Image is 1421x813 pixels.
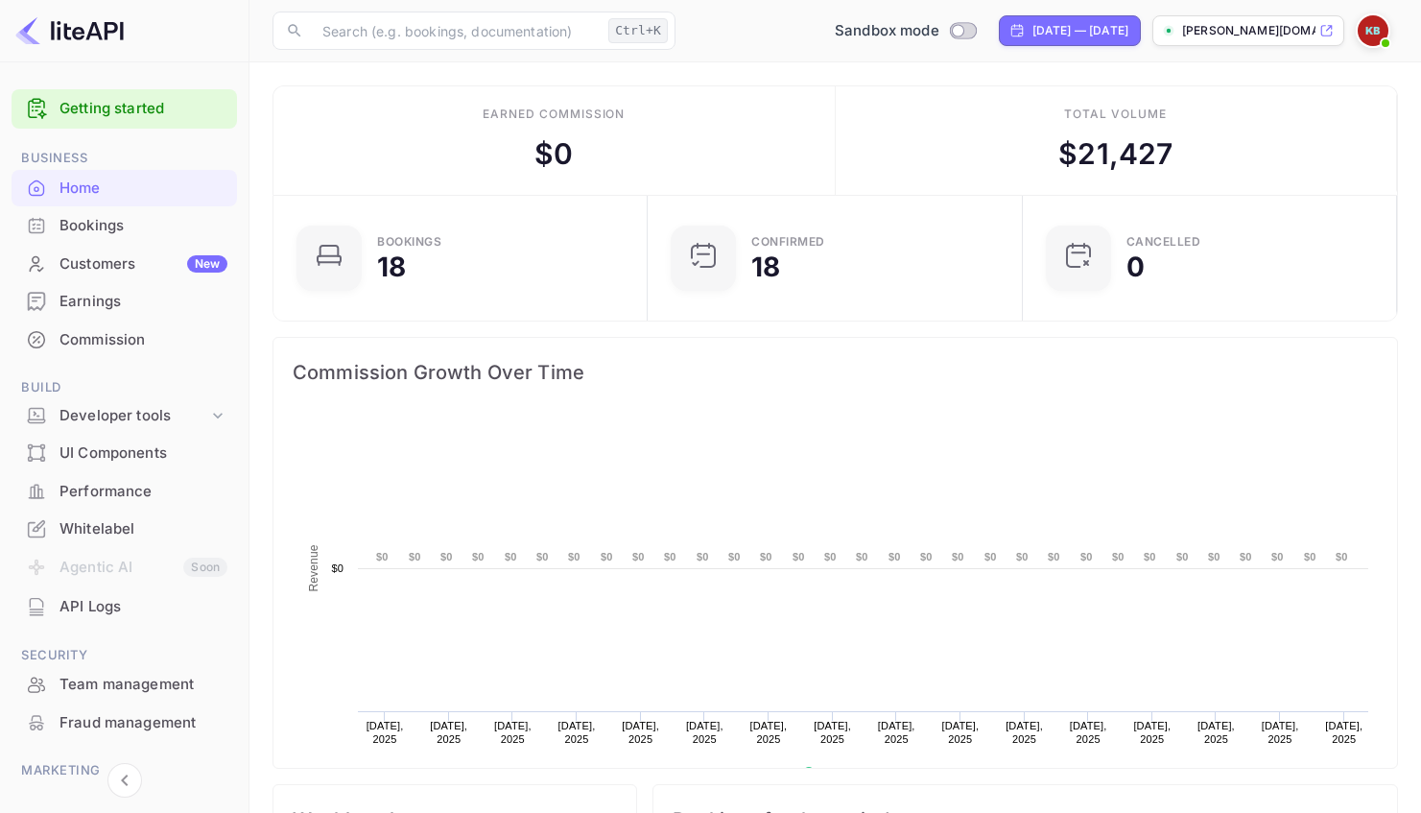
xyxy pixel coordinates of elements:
[59,215,227,237] div: Bookings
[888,551,901,562] text: $0
[430,720,467,745] text: [DATE], 2025
[999,15,1141,46] div: Click to change the date range period
[12,207,237,243] a: Bookings
[622,720,659,745] text: [DATE], 2025
[59,98,227,120] a: Getting started
[367,720,404,745] text: [DATE], 2025
[12,377,237,398] span: Build
[1006,720,1043,745] text: [DATE], 2025
[440,551,453,562] text: $0
[376,551,389,562] text: $0
[12,322,237,357] a: Commission
[12,588,237,624] a: API Logs
[472,551,485,562] text: $0
[59,712,227,734] div: Fraud management
[601,551,613,562] text: $0
[483,106,625,123] div: Earned commission
[751,236,825,248] div: Confirmed
[793,551,805,562] text: $0
[12,207,237,245] div: Bookings
[750,720,788,745] text: [DATE], 2025
[1126,253,1145,280] div: 0
[1133,720,1171,745] text: [DATE], 2025
[536,551,549,562] text: $0
[941,720,979,745] text: [DATE], 2025
[59,596,227,618] div: API Logs
[12,170,237,205] a: Home
[1112,551,1125,562] text: $0
[377,236,441,248] div: Bookings
[760,551,772,562] text: $0
[12,148,237,169] span: Business
[632,551,645,562] text: $0
[409,551,421,562] text: $0
[1262,720,1299,745] text: [DATE], 2025
[1016,551,1029,562] text: $0
[12,511,237,546] a: Whitelabel
[824,551,837,562] text: $0
[12,645,237,666] span: Security
[1176,551,1189,562] text: $0
[293,357,1378,388] span: Commission Growth Over Time
[856,551,868,562] text: $0
[1197,720,1235,745] text: [DATE], 2025
[952,551,964,562] text: $0
[12,666,237,704] div: Team management
[558,720,596,745] text: [DATE], 2025
[751,253,780,280] div: 18
[59,442,227,465] div: UI Components
[1064,106,1167,123] div: Total volume
[1070,720,1107,745] text: [DATE], 2025
[1240,551,1252,562] text: $0
[59,674,227,696] div: Team management
[59,405,208,427] div: Developer tools
[12,246,237,283] div: CustomersNew
[505,551,517,562] text: $0
[1182,22,1315,39] p: [PERSON_NAME][DOMAIN_NAME]...
[12,705,237,742] div: Fraud management
[377,253,406,280] div: 18
[59,291,227,313] div: Earnings
[1304,551,1316,562] text: $0
[12,473,237,509] a: Performance
[12,473,237,511] div: Performance
[59,481,227,503] div: Performance
[12,511,237,548] div: Whitelabel
[878,720,915,745] text: [DATE], 2025
[1080,551,1093,562] text: $0
[821,767,870,780] text: Revenue
[307,544,320,591] text: Revenue
[12,588,237,626] div: API Logs
[12,705,237,740] a: Fraud management
[107,763,142,798] button: Collapse navigation
[1208,551,1220,562] text: $0
[12,435,237,470] a: UI Components
[311,12,601,50] input: Search (e.g. bookings, documentation)
[59,329,227,351] div: Commission
[1358,15,1388,46] img: Kris Banerjee
[12,399,237,433] div: Developer tools
[608,18,668,43] div: Ctrl+K
[686,720,723,745] text: [DATE], 2025
[12,283,237,321] div: Earnings
[984,551,997,562] text: $0
[827,20,983,42] div: Switch to Production mode
[12,666,237,702] a: Team management
[59,178,227,200] div: Home
[59,518,227,540] div: Whitelabel
[15,15,124,46] img: LiteAPI logo
[664,551,676,562] text: $0
[1144,551,1156,562] text: $0
[1336,551,1348,562] text: $0
[59,253,227,275] div: Customers
[1058,132,1172,176] div: $ 21,427
[12,322,237,359] div: Commission
[1271,551,1284,562] text: $0
[814,720,851,745] text: [DATE], 2025
[568,551,580,562] text: $0
[534,132,573,176] div: $ 0
[835,20,939,42] span: Sandbox mode
[1048,551,1060,562] text: $0
[12,246,237,281] a: CustomersNew
[1325,720,1362,745] text: [DATE], 2025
